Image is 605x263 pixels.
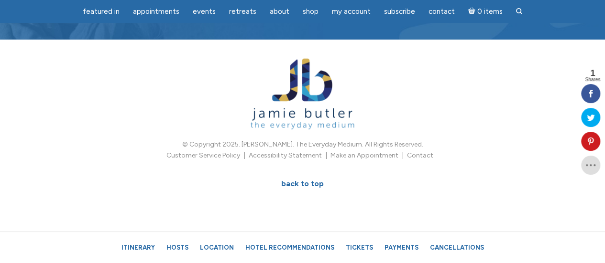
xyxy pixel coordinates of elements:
span: Contact [429,7,455,16]
span: Appointments [133,7,179,16]
a: Location [195,239,239,256]
i: Cart [468,7,477,16]
a: Jamie Butler. The Everyday Medium [251,118,354,126]
a: Hosts [162,239,193,256]
a: Itinerary [117,239,160,256]
a: Tickets [341,239,378,256]
a: Accessibility Statement [249,151,322,159]
a: About [264,2,295,21]
img: Jamie Butler. The Everyday Medium [251,59,354,130]
span: 1 [585,69,600,77]
a: My Account [326,2,376,21]
a: Retreats [223,2,262,21]
p: © Copyright 2025. [PERSON_NAME]. The Everyday Medium. All Rights Reserved. [44,139,561,150]
a: Contact [423,2,461,21]
span: Shop [303,7,319,16]
a: BACK TO TOP [271,173,334,194]
a: Cancellations [425,239,489,256]
span: Subscribe [384,7,415,16]
a: Payments [380,239,423,256]
span: Events [193,7,216,16]
a: Hotel Recommendations [241,239,339,256]
span: Retreats [229,7,256,16]
a: Customer Service Policy [166,151,240,159]
span: 0 items [477,8,502,15]
span: featured in [83,7,120,16]
a: Subscribe [378,2,421,21]
span: My Account [332,7,371,16]
a: Contact [407,151,433,159]
a: Appointments [127,2,185,21]
span: Shares [585,77,600,82]
a: Make an Appointment [330,151,398,159]
a: Events [187,2,221,21]
span: About [270,7,289,16]
a: featured in [77,2,125,21]
a: Cart0 items [462,1,508,21]
a: Shop [297,2,324,21]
